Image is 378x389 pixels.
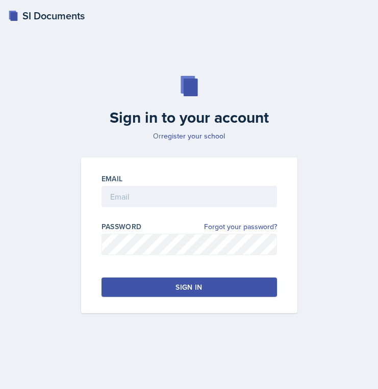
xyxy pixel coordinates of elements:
input: Email [102,186,277,207]
a: register your school [161,131,225,141]
h2: Sign in to your account [75,108,304,127]
label: Email [102,174,123,184]
p: Or [75,131,304,141]
a: Forgot your password? [204,221,277,232]
div: Sign in [175,282,202,292]
a: SI Documents [8,8,85,23]
button: Sign in [102,277,277,297]
label: Password [102,221,142,232]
